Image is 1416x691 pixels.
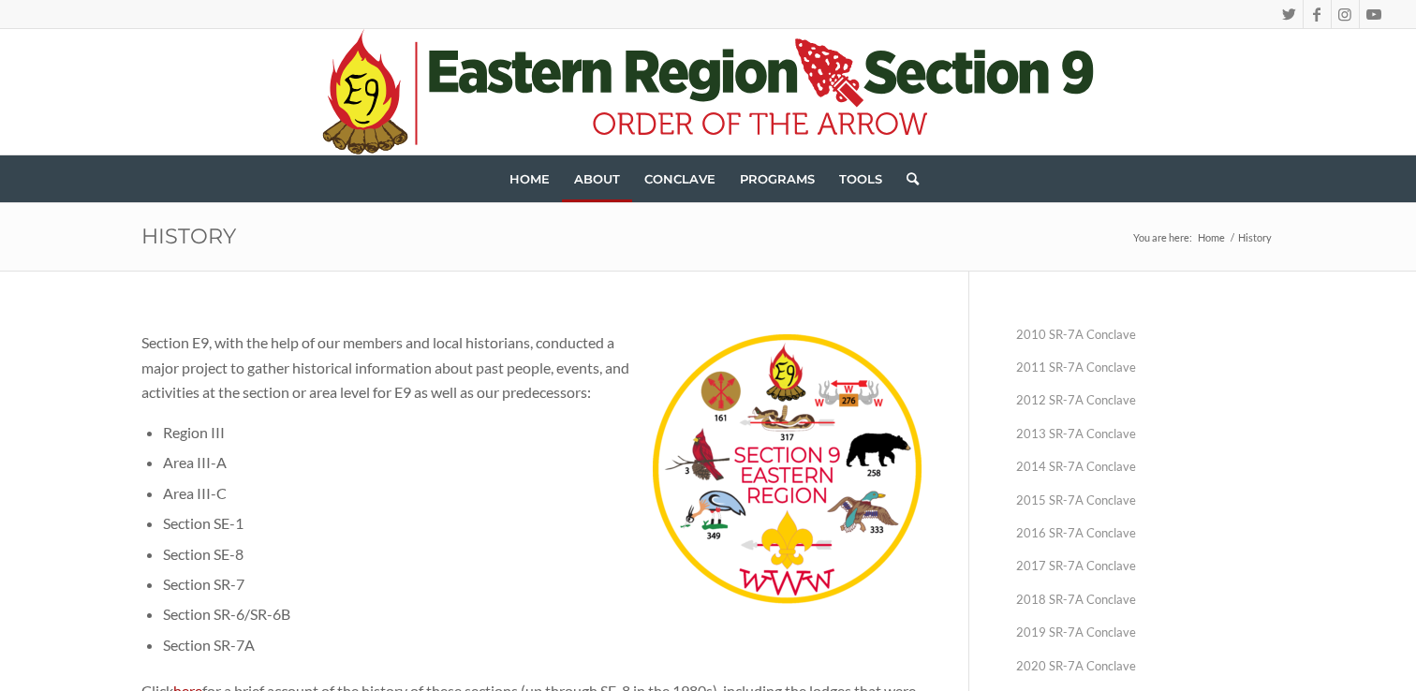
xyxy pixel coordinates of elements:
a: About [562,155,632,202]
span: Programs [740,171,815,186]
li: Section SE-8 [163,539,922,569]
a: Tools [827,155,894,202]
a: 2015 SR-7A Conclave [1016,484,1275,517]
a: 2018 SR-7A Conclave [1016,583,1275,616]
li: Section SR-6/SR-6B [163,599,922,629]
a: Programs [728,155,827,202]
a: 2020 SR-7A Conclave [1016,650,1275,683]
a: 2019 SR-7A Conclave [1016,616,1275,649]
span: Tools [839,171,882,186]
span: / [1228,230,1235,244]
li: Section SE-1 [163,508,922,538]
a: 2012 SR-7A Conclave [1016,384,1275,417]
p: Section E9, with the help of our members and local historians, conducted a major project to gathe... [141,331,922,404]
li: Area III-A [163,448,922,478]
span: Conclave [644,171,715,186]
span: History [1235,230,1275,244]
a: 2013 SR-7A Conclave [1016,418,1275,450]
a: Search [894,155,919,202]
li: Area III-C [163,478,922,508]
li: Section SR-7 [163,569,922,599]
span: Home [1198,231,1225,243]
li: Region III [163,418,922,448]
li: Section SR-7A [163,630,922,660]
a: Home [1195,230,1228,244]
a: 2017 SR-7A Conclave [1016,550,1275,582]
a: 2011 SR-7A Conclave [1016,351,1275,384]
a: Home [497,155,562,202]
a: Conclave [632,155,728,202]
span: Home [509,171,550,186]
a: 2010 SR-7A Conclave [1016,318,1275,351]
span: You are here: [1133,231,1192,243]
a: 2016 SR-7A Conclave [1016,517,1275,550]
span: About [574,171,620,186]
a: History [141,223,236,249]
a: 2014 SR-7A Conclave [1016,450,1275,483]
